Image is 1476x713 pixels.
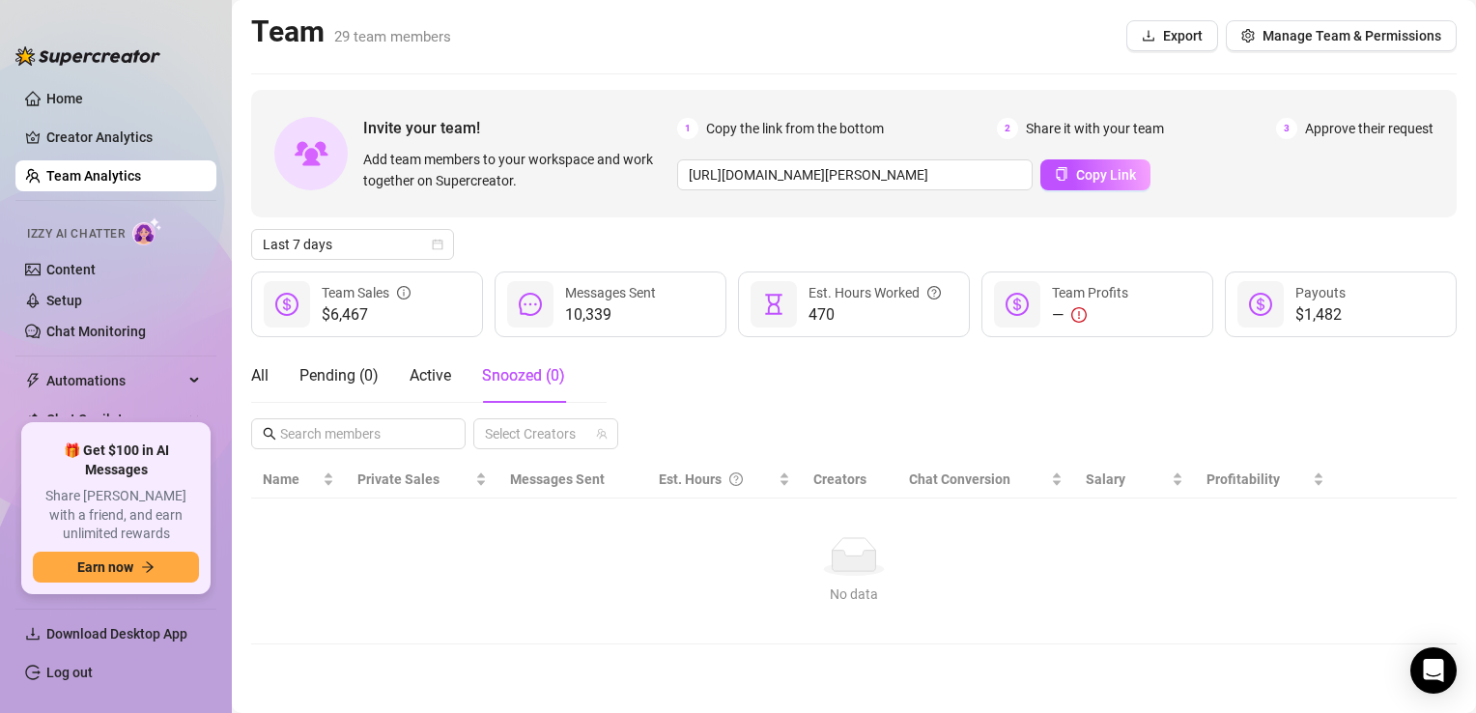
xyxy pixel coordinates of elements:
span: info-circle [397,282,411,303]
span: Last 7 days [263,230,442,259]
span: question-circle [927,282,941,303]
span: Add team members to your workspace and work together on Supercreator. [363,149,669,191]
span: Name [263,469,319,490]
span: 10,339 [565,303,656,327]
div: Open Intercom Messenger [1410,647,1457,694]
span: Snoozed ( 0 ) [482,366,565,385]
span: team [596,428,608,440]
a: Creator Analytics [46,122,201,153]
span: calendar [432,239,443,250]
span: download [1142,29,1155,43]
div: Team Sales [322,282,411,303]
span: Izzy AI Chatter [27,225,125,243]
span: Messages Sent [565,285,656,300]
span: $6,467 [322,303,411,327]
span: download [25,626,41,642]
input: Search members [280,423,439,444]
th: Name [251,461,346,499]
span: 🎁 Get $100 in AI Messages [33,442,199,479]
span: Manage Team & Permissions [1263,28,1441,43]
a: Content [46,262,96,277]
span: Export [1163,28,1203,43]
span: setting [1241,29,1255,43]
span: copy [1055,167,1068,181]
span: Automations [46,365,184,396]
span: Share it with your team [1026,118,1164,139]
span: Copy the link from the bottom [706,118,884,139]
span: question-circle [729,469,743,490]
span: Payouts [1295,285,1346,300]
span: Invite your team! [363,116,677,140]
th: Creators [802,461,898,499]
div: — [1052,303,1128,327]
span: 470 [809,303,941,327]
span: dollar-circle [1006,293,1029,316]
span: Copy Link [1076,167,1136,183]
span: Messages Sent [510,471,605,487]
span: 3 [1276,118,1297,139]
a: Team Analytics [46,168,141,184]
span: Private Sales [357,471,440,487]
span: Team Profits [1052,285,1128,300]
span: 1 [677,118,698,139]
span: Chat Conversion [909,471,1010,487]
span: 29 team members [334,28,451,45]
span: Approve their request [1305,118,1433,139]
span: Download Desktop App [46,626,187,642]
div: Est. Hours Worked [809,282,941,303]
a: Log out [46,665,93,680]
span: Salary [1086,471,1125,487]
a: Chat Monitoring [46,324,146,339]
span: thunderbolt [25,373,41,388]
img: AI Chatter [132,217,162,245]
div: Est. Hours [659,469,775,490]
img: logo-BBDzfeDw.svg [15,46,160,66]
span: 2 [997,118,1018,139]
span: dollar-circle [1249,293,1272,316]
span: message [519,293,542,316]
button: Earn nowarrow-right [33,552,199,583]
button: Manage Team & Permissions [1226,20,1457,51]
span: Earn now [77,559,133,575]
span: Share [PERSON_NAME] with a friend, and earn unlimited rewards [33,487,199,544]
span: hourglass [762,293,785,316]
button: Copy Link [1040,159,1150,190]
span: search [263,427,276,441]
span: arrow-right [141,560,155,574]
div: Pending ( 0 ) [299,364,379,387]
div: No data [270,584,1437,605]
span: exclamation-circle [1071,307,1087,323]
h2: Team [251,14,451,50]
span: Active [410,366,451,385]
a: Setup [46,293,82,308]
span: Chat Copilot [46,404,184,435]
span: dollar-circle [275,293,298,316]
img: Chat Copilot [25,413,38,426]
div: All [251,364,269,387]
button: Export [1126,20,1218,51]
span: Profitability [1206,471,1280,487]
span: $1,482 [1295,303,1346,327]
a: Home [46,91,83,106]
